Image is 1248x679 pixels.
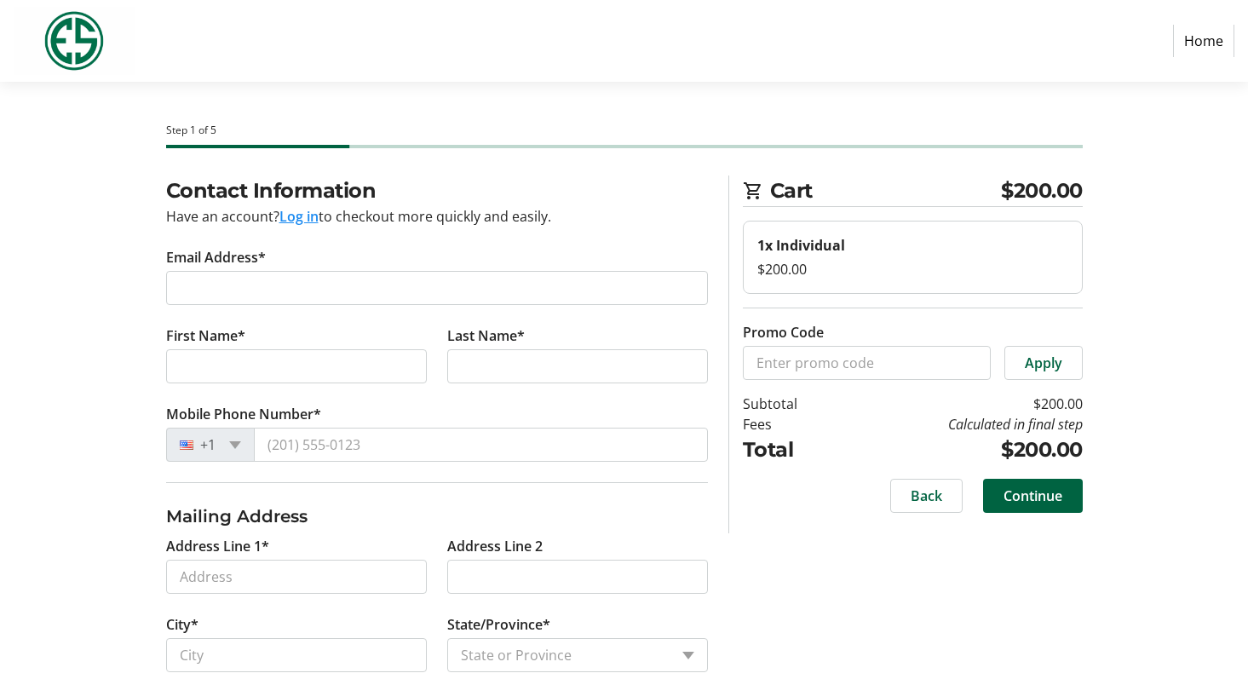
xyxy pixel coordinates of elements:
div: Step 1 of 5 [166,123,1083,138]
label: Mobile Phone Number* [166,404,321,424]
td: Fees [743,414,841,434]
input: Enter promo code [743,346,991,380]
a: Home [1173,25,1234,57]
label: Promo Code [743,322,824,342]
span: Back [911,486,942,506]
strong: 1x Individual [757,236,845,255]
input: Address [166,560,427,594]
span: $200.00 [1001,176,1083,206]
span: Continue [1004,486,1062,506]
label: City* [166,614,198,635]
input: (201) 555-0123 [254,428,708,462]
label: Address Line 2 [447,536,543,556]
button: Continue [983,479,1083,513]
button: Log in [279,206,319,227]
td: $200.00 [841,434,1083,465]
input: City [166,638,427,672]
td: Total [743,434,841,465]
div: $200.00 [757,259,1068,279]
td: Subtotal [743,394,841,414]
h3: Mailing Address [166,503,708,529]
label: State/Province* [447,614,550,635]
label: Last Name* [447,325,525,346]
img: Evans Scholars Foundation's Logo [14,7,135,75]
label: Address Line 1* [166,536,269,556]
label: Email Address* [166,247,266,268]
label: First Name* [166,325,245,346]
span: Apply [1025,353,1062,373]
button: Back [890,479,963,513]
td: $200.00 [841,394,1083,414]
button: Apply [1004,346,1083,380]
div: Have an account? to checkout more quickly and easily. [166,206,708,227]
h2: Contact Information [166,176,708,206]
span: Cart [770,176,1002,206]
td: Calculated in final step [841,414,1083,434]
